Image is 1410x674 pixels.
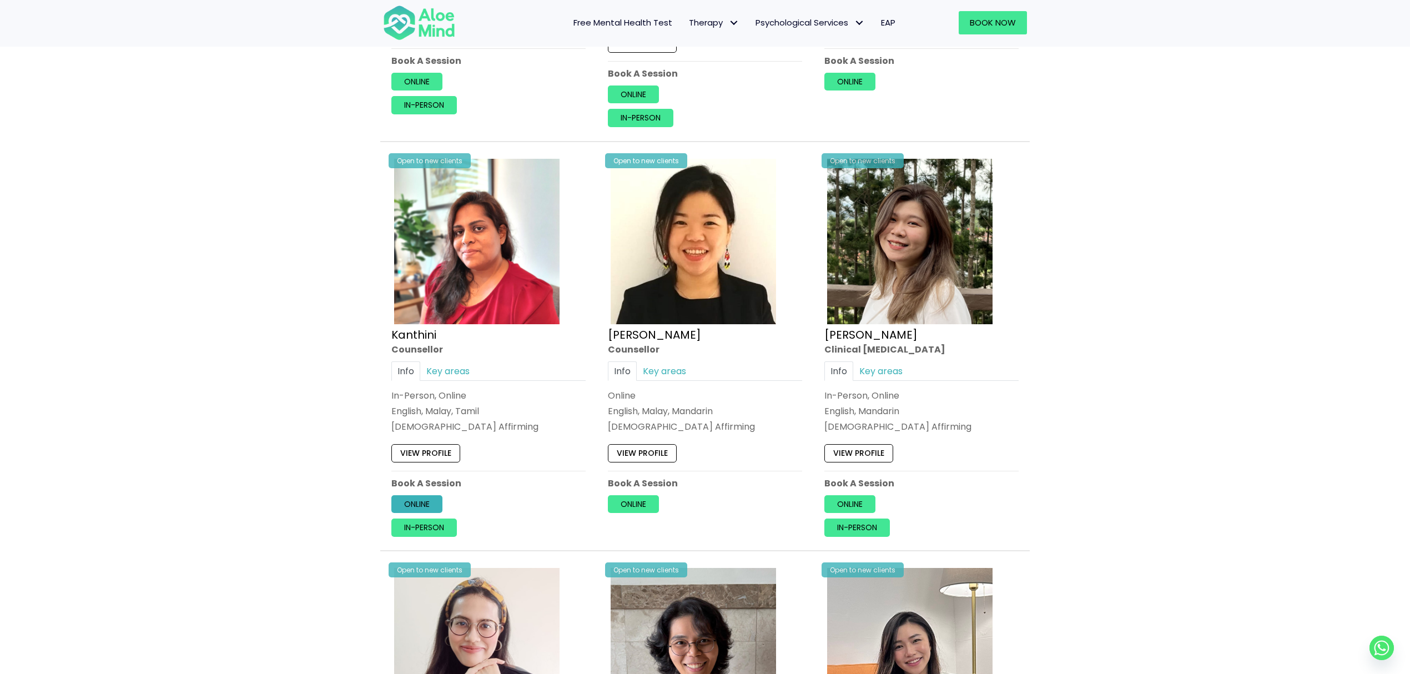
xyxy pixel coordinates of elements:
[824,73,875,90] a: Online
[605,153,687,168] div: Open to new clients
[824,495,875,513] a: Online
[689,17,739,28] span: Therapy
[391,326,436,342] a: Kanthini
[873,11,904,34] a: EAP
[391,389,586,402] div: In-Person, Online
[827,159,993,324] img: Kelly Clinical Psychologist
[608,109,673,127] a: In-person
[608,444,677,462] a: View profile
[391,343,586,355] div: Counsellor
[608,326,701,342] a: [PERSON_NAME]
[608,476,802,489] p: Book A Session
[608,343,802,355] div: Counsellor
[824,405,1019,418] p: English, Mandarin
[881,17,895,28] span: EAP
[608,420,802,433] div: [DEMOGRAPHIC_DATA] Affirming
[637,361,692,380] a: Key areas
[608,495,659,513] a: Online
[608,67,802,80] p: Book A Session
[853,361,909,380] a: Key areas
[391,444,460,462] a: View profile
[391,405,586,418] p: English, Malay, Tamil
[608,405,802,418] p: English, Malay, Mandarin
[420,361,476,380] a: Key areas
[383,4,455,41] img: Aloe mind Logo
[611,159,776,324] img: Karen Counsellor
[389,562,471,577] div: Open to new clients
[824,420,1019,433] div: [DEMOGRAPHIC_DATA] Affirming
[391,420,586,433] div: [DEMOGRAPHIC_DATA] Affirming
[824,343,1019,355] div: Clinical [MEDICAL_DATA]
[822,562,904,577] div: Open to new clients
[605,562,687,577] div: Open to new clients
[824,361,853,380] a: Info
[824,389,1019,402] div: In-Person, Online
[726,15,742,31] span: Therapy: submenu
[1369,636,1394,660] a: Whatsapp
[391,73,442,90] a: Online
[573,17,672,28] span: Free Mental Health Test
[470,11,904,34] nav: Menu
[608,389,802,402] div: Online
[824,476,1019,489] p: Book A Session
[608,361,637,380] a: Info
[391,519,457,536] a: In-person
[391,476,586,489] p: Book A Session
[851,15,867,31] span: Psychological Services: submenu
[565,11,681,34] a: Free Mental Health Test
[608,85,659,103] a: Online
[747,11,873,34] a: Psychological ServicesPsychological Services: submenu
[824,326,918,342] a: [PERSON_NAME]
[824,54,1019,67] p: Book A Session
[391,361,420,380] a: Info
[394,159,560,324] img: Kanthini-profile
[391,495,442,513] a: Online
[391,96,457,114] a: In-person
[824,519,890,536] a: In-person
[970,17,1016,28] span: Book Now
[391,54,586,67] p: Book A Session
[389,153,471,168] div: Open to new clients
[822,153,904,168] div: Open to new clients
[959,11,1027,34] a: Book Now
[681,11,747,34] a: TherapyTherapy: submenu
[756,17,864,28] span: Psychological Services
[824,444,893,462] a: View profile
